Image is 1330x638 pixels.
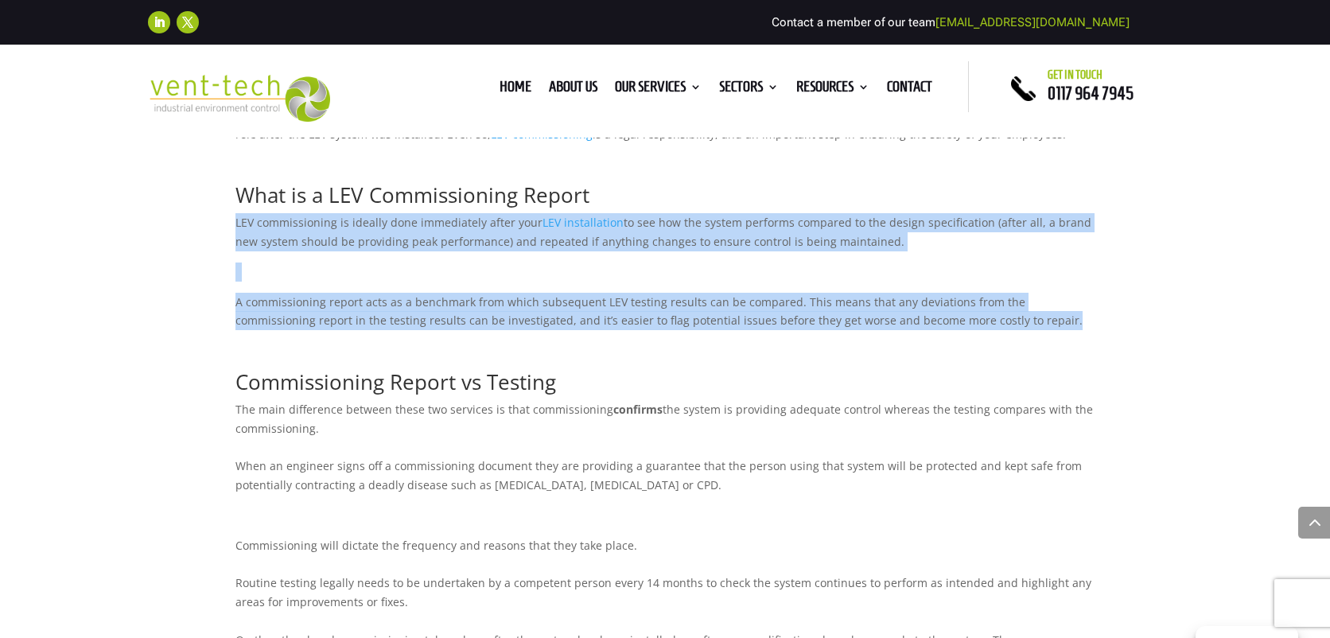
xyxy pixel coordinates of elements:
a: Home [500,81,531,99]
span: Get in touch [1048,68,1102,81]
span: is a legal responsibility, and an important step in ensuring the safety of your employees. [593,126,1066,142]
span: Commissioning will dictate the frequency and reasons that they take place. [235,538,637,553]
span: booked in with us early; however, their LEV systems have never been properly commissioned. This i... [235,88,1082,142]
a: Sectors [719,81,779,99]
a: Follow on X [177,11,199,33]
span: LEV commissioning is ideally done immediately after your [235,215,542,230]
a: 0117 964 7945 [1048,84,1134,103]
span: When an engineer signs off a commissioning document they are providing a guarantee that the perso... [235,458,1082,492]
span: Routine testing legally needs to be undertaken by a competent person every 14 months to check the... [235,575,1091,609]
span: The main difference between these two services is that commissioning [235,402,613,417]
a: About us [549,81,597,99]
a: Resources [796,81,869,99]
a: Our Services [615,81,702,99]
a: LEV commissioning [491,126,593,142]
img: 2023-09-27T08_35_16.549ZVENT-TECH---Clear-background [148,75,330,122]
span: to see how the system performs compared to the design specification (after all, a brand new syste... [235,215,1091,249]
span: What is a LEV Commissioning Report [235,181,589,209]
span: Commissioning Report vs Testing [235,368,556,396]
a: [EMAIL_ADDRESS][DOMAIN_NAME] [935,15,1130,29]
a: LEV installation [542,215,624,230]
a: Contact [887,81,932,99]
span: the system is providing adequate control whereas the testing compares with the commissioning. [235,402,1093,436]
span: Contact a member of our team [772,15,1130,29]
a: Follow on LinkedIn [148,11,170,33]
span: A commissioning report acts as a benchmark from which subsequent LEV testing results can be compa... [235,294,1083,329]
b: confirms [613,402,663,417]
